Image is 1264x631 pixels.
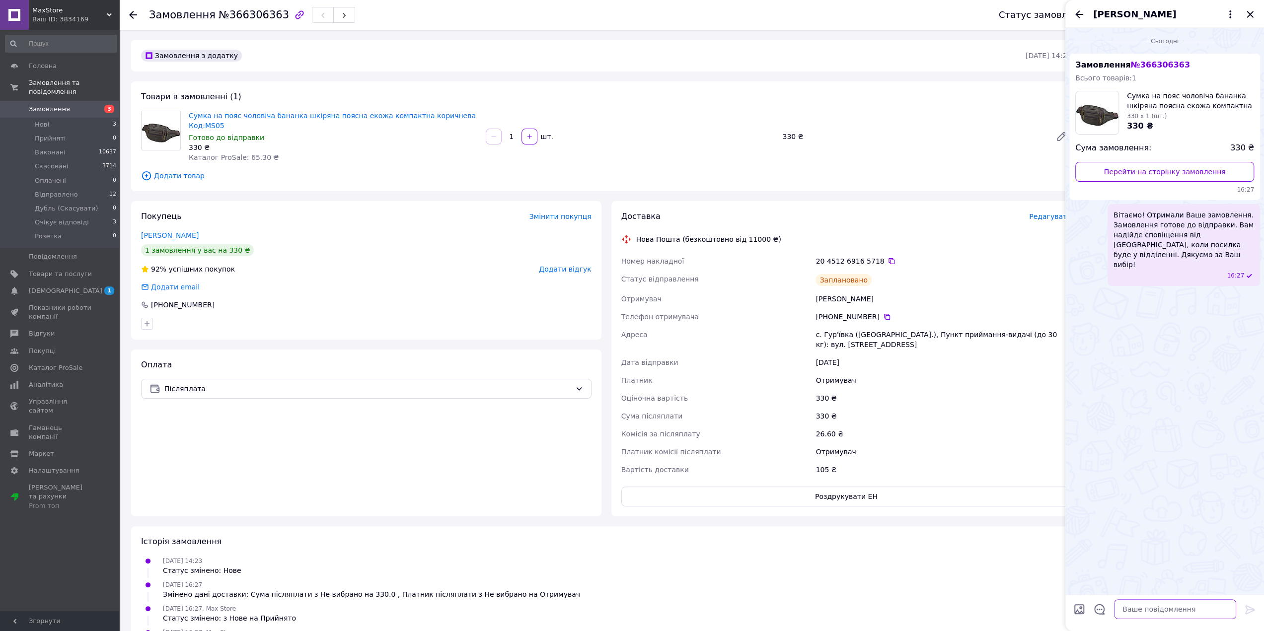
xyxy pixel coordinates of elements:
span: 330 x 1 (шт.) [1127,113,1167,120]
span: 3714 [102,162,116,171]
span: MaxStore [32,6,107,15]
span: Дата відправки [621,358,678,366]
span: Відгуки [29,329,55,338]
span: Платник [621,376,653,384]
span: Вітаємо! Отримали Ваше замовлення. Замовлення готове до відправки. Вам надійде сповіщення від [GE... [1114,210,1254,270]
span: Оціночна вартість [621,394,688,402]
span: Додати товар [141,170,1071,181]
span: Замовлення та повідомлення [29,78,119,96]
span: [PERSON_NAME] та рахунки [29,483,92,510]
span: Товари в замовленні (1) [141,92,241,101]
span: Замовлення [149,9,216,21]
span: Змінити покупця [529,212,592,220]
input: Пошук [5,35,117,53]
div: шт. [538,132,554,141]
span: [DATE] 16:27, Max Store [163,605,236,612]
img: Сумка на пояс чоловіча бананка шкіряна поясна екожа компактна коричнева Код:MS05 [142,111,180,150]
div: Заплановано [816,274,872,286]
span: Дубль (Скасувати) [35,204,98,213]
div: 330 ₴ [778,130,1047,143]
span: 0 [113,176,116,185]
span: Сумка на пояс чоловіча бананка шкіряна поясна екожа компактна коричнева Код:MS05 [1127,91,1254,111]
span: 12 [109,190,116,199]
span: Платник комісії післяплати [621,448,721,456]
span: Скасовані [35,162,69,171]
span: Головна [29,62,57,70]
span: Каталог ProSale [29,363,82,372]
span: Сьогодні [1147,37,1183,46]
span: Номер накладної [621,257,684,265]
div: Отримувач [814,443,1073,461]
div: Замовлення з додатку [141,50,242,62]
span: 0 [113,232,116,241]
span: Замовлення [29,105,70,114]
span: Товари та послуги [29,270,92,279]
div: Повернутися назад [129,10,137,20]
span: 92% [151,265,166,273]
span: Налаштування [29,466,79,475]
div: Отримувач [814,371,1073,389]
a: [PERSON_NAME] [141,231,199,239]
div: [PERSON_NAME] [814,290,1073,308]
span: Сума післяплати [621,412,683,420]
span: Статус відправлення [621,275,699,283]
span: 3 [113,218,116,227]
span: № 366306363 [1130,60,1190,70]
div: Нова Пошта (безкоштовно від 11000 ₴) [634,234,784,244]
span: Повідомлення [29,252,77,261]
span: [DEMOGRAPHIC_DATA] [29,286,102,295]
div: [PHONE_NUMBER] [816,312,1071,322]
div: Додати email [150,282,201,292]
div: Prom топ [29,501,92,510]
div: Статус змінено: Нове [163,565,241,575]
span: Розетка [35,232,62,241]
div: Статус замовлення [999,10,1090,20]
span: Вартість доставки [621,466,689,474]
span: Телефон отримувача [621,313,699,321]
span: Очікує відповіді [35,218,89,227]
button: [PERSON_NAME] [1093,8,1236,21]
span: [PERSON_NAME] [1093,8,1176,21]
span: [DATE] 16:27 [163,581,202,588]
div: 26.60 ₴ [814,425,1073,443]
div: 1 замовлення у вас на 330 ₴ [141,244,254,256]
div: Статус змінено: з Нове на Прийнято [163,613,296,623]
span: Всього товарів: 1 [1075,74,1136,82]
img: 4638106528_w100_h100_sumka-na-poyas.jpg [1076,91,1118,134]
span: Аналітика [29,380,63,389]
span: Відправлено [35,190,78,199]
span: Прийняті [35,134,66,143]
span: Готово до відправки [189,134,264,141]
span: 16:27 12.10.2025 [1227,272,1244,280]
div: Змінено дані доставки: Сума післяплати з Не вибрано на 330.0 , Платник післяплати з Не вибрано на... [163,589,580,599]
span: Управління сайтом [29,397,92,415]
span: 3 [104,105,114,113]
a: Редагувати [1051,127,1071,146]
a: Перейти на сторінку замовлення [1075,162,1254,182]
div: успішних покупок [141,264,235,274]
div: 330 ₴ [814,407,1073,425]
span: Показники роботи компанії [29,303,92,321]
span: Виконані [35,148,66,157]
span: Післяплата [164,383,571,394]
a: Сумка на пояс чоловіча бананка шкіряна поясна екожа компактна коричнева Код:MS05 [189,112,476,130]
div: 330 ₴ [189,142,478,152]
span: Доставка [621,211,661,221]
span: 3 [113,120,116,129]
span: [DATE] 14:23 [163,558,202,564]
span: Оплачені [35,176,66,185]
span: 0 [113,134,116,143]
div: Додати email [140,282,201,292]
span: 330 ₴ [1230,142,1254,154]
span: Редагувати [1029,212,1071,220]
div: [PHONE_NUMBER] [150,300,216,310]
span: Маркет [29,449,54,458]
span: 330 ₴ [1127,121,1153,131]
span: Покупці [29,347,56,355]
time: [DATE] 14:23 [1026,52,1071,60]
span: Каталог ProSale: 65.30 ₴ [189,153,279,161]
span: Комісія за післяплату [621,430,700,438]
span: Гаманець компанії [29,423,92,441]
div: 20 4512 6916 5718 [816,256,1071,266]
span: №366306363 [219,9,289,21]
